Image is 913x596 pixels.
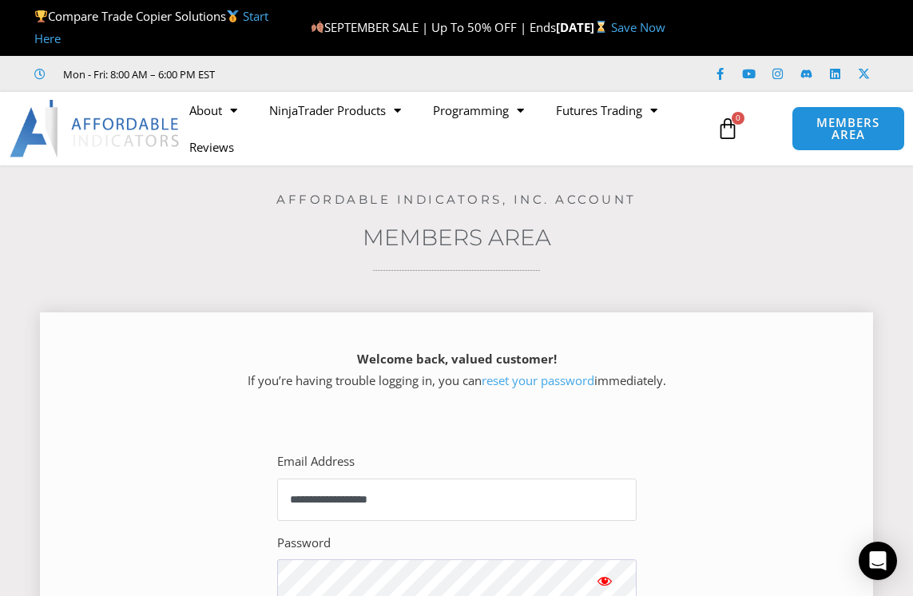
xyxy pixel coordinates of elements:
a: Start Here [34,8,268,46]
p: If you’re having trouble logging in, you can immediately. [68,348,845,393]
a: Affordable Indicators, Inc. Account [276,192,637,207]
a: NinjaTrader Products [253,92,417,129]
img: ⌛ [595,21,607,33]
label: Email Address [277,451,355,473]
a: Members Area [363,224,551,251]
img: 🍂 [312,21,324,33]
img: 🥇 [227,10,239,22]
iframe: Customer reviews powered by Trustpilot [237,66,477,82]
span: Compare Trade Copier Solutions [34,8,268,46]
a: About [173,92,253,129]
label: Password [277,532,331,554]
a: MEMBERS AREA [792,106,905,151]
span: SEPTEMBER SALE | Up To 50% OFF | Ends [311,19,556,35]
span: 0 [732,112,744,125]
span: Mon - Fri: 8:00 AM – 6:00 PM EST [59,65,215,84]
img: 🏆 [35,10,47,22]
span: MEMBERS AREA [808,117,888,141]
a: 0 [693,105,763,152]
strong: Welcome back, valued customer! [357,351,557,367]
a: Save Now [611,19,665,35]
strong: [DATE] [556,19,611,35]
div: Open Intercom Messenger [859,542,897,580]
a: reset your password [482,372,594,388]
a: Reviews [173,129,250,165]
a: Futures Trading [540,92,673,129]
a: Programming [417,92,540,129]
img: LogoAI | Affordable Indicators – NinjaTrader [10,100,181,157]
nav: Menu [173,92,713,165]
